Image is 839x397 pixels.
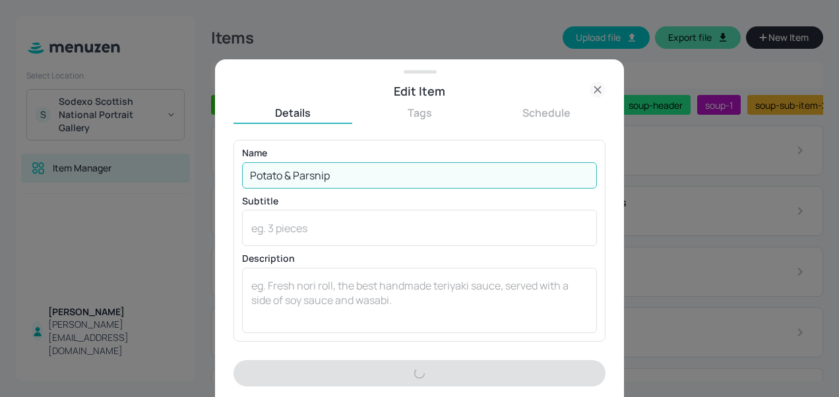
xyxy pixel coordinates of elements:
button: Schedule [487,106,606,120]
input: eg. Chicken Teriyaki Sushi Roll [242,162,597,189]
div: Edit Item [233,82,606,100]
p: Description [242,254,597,263]
button: Details [233,106,352,120]
button: Tags [360,106,479,120]
p: Name [242,148,597,158]
p: Subtitle [242,197,597,206]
